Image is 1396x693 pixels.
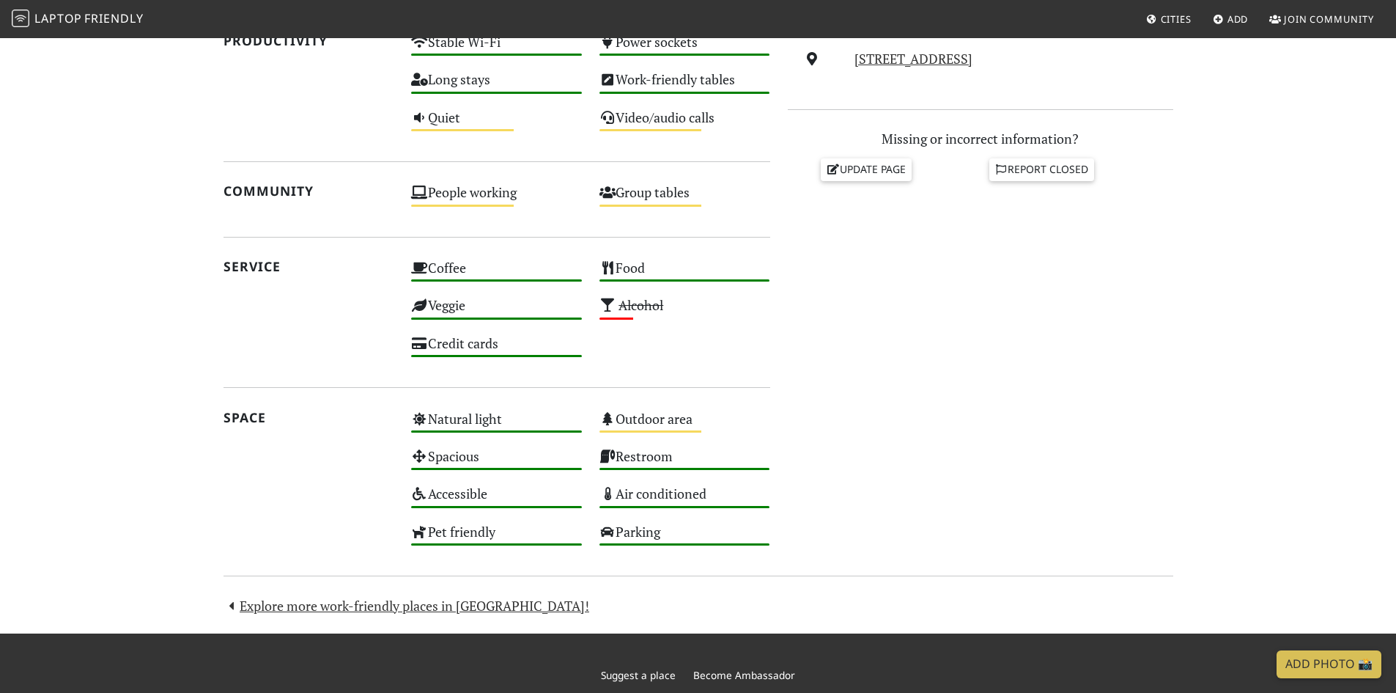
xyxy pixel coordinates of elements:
[402,520,591,557] div: Pet friendly
[224,183,394,199] h2: Community
[402,180,591,218] div: People working
[854,50,972,67] a: [STREET_ADDRESS]
[1140,6,1197,32] a: Cities
[821,158,912,180] a: Update page
[591,106,779,143] div: Video/audio calls
[1263,6,1380,32] a: Join Community
[224,259,394,274] h2: Service
[224,410,394,425] h2: Space
[1161,12,1192,26] span: Cities
[591,407,779,444] div: Outdoor area
[402,444,591,482] div: Spacious
[591,520,779,557] div: Parking
[1207,6,1255,32] a: Add
[1284,12,1374,26] span: Join Community
[591,256,779,293] div: Food
[402,482,591,519] div: Accessible
[989,158,1095,180] a: Report closed
[402,106,591,143] div: Quiet
[12,10,29,27] img: LaptopFriendly
[224,33,394,48] h2: Productivity
[591,444,779,482] div: Restroom
[591,67,779,105] div: Work-friendly tables
[601,668,676,682] a: Suggest a place
[402,331,591,369] div: Credit cards
[402,67,591,105] div: Long stays
[788,128,1173,150] p: Missing or incorrect information?
[224,597,590,615] a: Explore more work-friendly places in [GEOGRAPHIC_DATA]!
[402,407,591,444] div: Natural light
[693,668,795,682] a: Become Ambassador
[12,7,144,32] a: LaptopFriendly LaptopFriendly
[618,296,663,314] s: Alcohol
[34,10,82,26] span: Laptop
[402,256,591,293] div: Coffee
[84,10,143,26] span: Friendly
[402,293,591,331] div: Veggie
[591,180,779,218] div: Group tables
[591,482,779,519] div: Air conditioned
[1227,12,1249,26] span: Add
[591,30,779,67] div: Power sockets
[402,30,591,67] div: Stable Wi-Fi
